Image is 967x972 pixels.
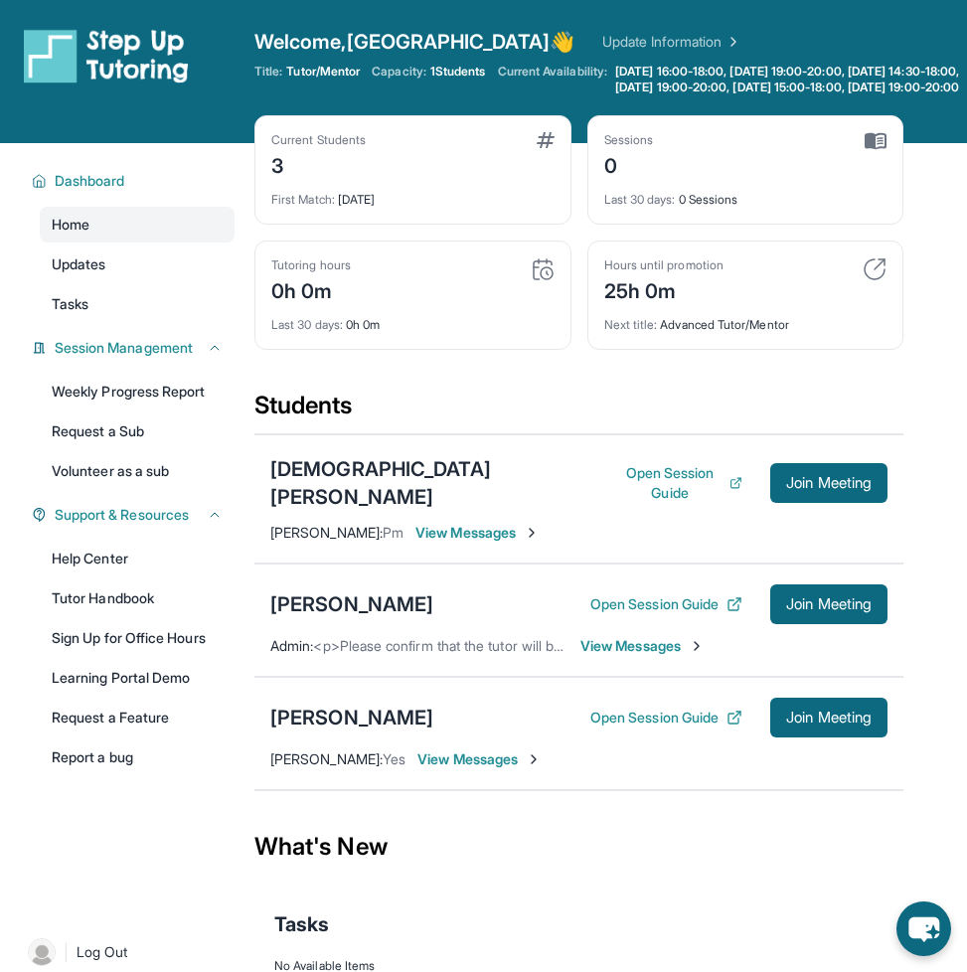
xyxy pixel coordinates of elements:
[40,620,235,656] a: Sign Up for Office Hours
[770,698,887,737] button: Join Meeting
[590,708,742,728] button: Open Session Guide
[498,64,607,95] span: Current Availability:
[770,463,887,503] button: Join Meeting
[271,273,351,305] div: 0h 0m
[417,749,542,769] span: View Messages
[40,246,235,282] a: Updates
[611,64,967,95] a: [DATE] 16:00-18:00, [DATE] 19:00-20:00, [DATE] 14:30-18:00, [DATE] 19:00-20:00, [DATE] 15:00-18:0...
[537,132,555,148] img: card
[615,64,963,95] span: [DATE] 16:00-18:00, [DATE] 19:00-20:00, [DATE] 14:30-18:00, [DATE] 19:00-20:00, [DATE] 15:00-18:0...
[896,901,951,956] button: chat-button
[689,638,705,654] img: Chevron-Right
[270,704,433,731] div: [PERSON_NAME]
[604,192,676,207] span: Last 30 days :
[270,524,383,541] span: [PERSON_NAME] :
[40,580,235,616] a: Tutor Handbook
[40,453,235,489] a: Volunteer as a sub
[40,207,235,243] a: Home
[604,180,887,208] div: 0 Sessions
[64,940,69,964] span: |
[40,286,235,322] a: Tasks
[47,505,223,525] button: Support & Resources
[430,64,486,80] span: 1 Students
[40,541,235,576] a: Help Center
[254,64,282,80] span: Title:
[254,390,903,433] div: Students
[863,257,886,281] img: card
[618,463,742,503] button: Open Session Guide
[415,523,540,543] span: View Messages
[604,148,654,180] div: 0
[786,477,872,489] span: Join Meeting
[786,712,872,724] span: Join Meeting
[40,739,235,775] a: Report a bug
[271,317,343,332] span: Last 30 days :
[604,273,724,305] div: 25h 0m
[55,338,193,358] span: Session Management
[52,294,88,314] span: Tasks
[604,317,658,332] span: Next title :
[52,254,106,274] span: Updates
[254,803,903,891] div: What's New
[271,180,555,208] div: [DATE]
[604,257,724,273] div: Hours until promotion
[604,305,887,333] div: Advanced Tutor/Mentor
[40,374,235,409] a: Weekly Progress Report
[271,305,555,333] div: 0h 0m
[524,525,540,541] img: Chevron-Right
[271,257,351,273] div: Tutoring hours
[271,132,366,148] div: Current Students
[786,598,872,610] span: Join Meeting
[270,455,618,511] div: [DEMOGRAPHIC_DATA][PERSON_NAME]
[722,32,741,52] img: Chevron Right
[604,132,654,148] div: Sessions
[270,590,433,618] div: [PERSON_NAME]
[865,132,886,150] img: card
[254,28,574,56] span: Welcome, [GEOGRAPHIC_DATA] 👋
[286,64,360,80] span: Tutor/Mentor
[580,636,705,656] span: View Messages
[77,942,128,962] span: Log Out
[590,594,742,614] button: Open Session Guide
[602,32,741,52] a: Update Information
[271,192,335,207] span: First Match :
[271,148,366,180] div: 3
[383,524,403,541] span: Pm
[383,750,405,767] span: Yes
[274,910,329,938] span: Tasks
[55,505,189,525] span: Support & Resources
[270,750,383,767] span: [PERSON_NAME] :
[40,700,235,735] a: Request a Feature
[372,64,426,80] span: Capacity:
[526,751,542,767] img: Chevron-Right
[47,338,223,358] button: Session Management
[55,171,125,191] span: Dashboard
[47,171,223,191] button: Dashboard
[52,215,89,235] span: Home
[770,584,887,624] button: Join Meeting
[24,28,189,83] img: logo
[40,660,235,696] a: Learning Portal Demo
[270,637,313,654] span: Admin :
[28,938,56,966] img: user-img
[531,257,555,281] img: card
[40,413,235,449] a: Request a Sub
